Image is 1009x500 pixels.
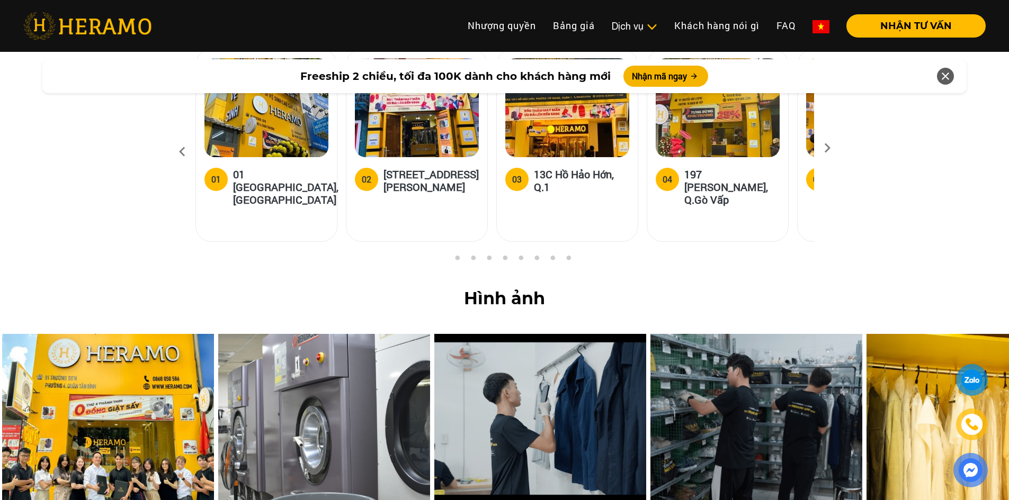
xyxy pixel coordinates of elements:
div: 01 [211,173,221,186]
h5: 13C Hồ Hảo Hớn, Q.1 [534,168,629,193]
button: 7 [531,255,542,266]
a: Khách hàng nói gì [666,14,768,37]
a: phone-icon [957,410,987,440]
img: subToggleIcon [646,22,657,32]
a: FAQ [768,14,804,37]
a: Nhượng quyền [459,14,544,37]
button: Nhận mã ngay [623,66,708,87]
div: 02 [362,173,371,186]
button: 6 [515,255,526,266]
button: 8 [547,255,558,266]
img: vn-flag.png [812,20,829,33]
button: 5 [499,255,510,266]
img: phone-icon [966,419,978,431]
img: heramo-179b-duong-3-thang-2-phuong-11-quan-10 [806,58,930,157]
button: 9 [563,255,574,266]
div: 05 [813,173,823,186]
img: heramo-13c-ho-hao-hon-quan-1 [505,58,629,157]
button: 1 [436,255,447,266]
div: 04 [663,173,672,186]
button: NHẬN TƯ VẤN [846,14,986,38]
a: NHẬN TƯ VẤN [838,21,986,31]
h5: 197 [PERSON_NAME], Q.Gò Vấp [684,168,780,206]
img: heramo-01-truong-son-quan-tan-binh [204,58,328,157]
span: Freeship 2 chiều, tối đa 100K dành cho khách hàng mới [300,68,611,84]
div: Dịch vụ [612,19,657,33]
button: 2 [452,255,462,266]
div: 03 [512,173,522,186]
h5: [STREET_ADDRESS][PERSON_NAME] [383,168,479,193]
h2: Hình ảnh [17,288,992,308]
img: heramo-logo.png [23,12,151,40]
button: 4 [484,255,494,266]
h5: 01 [GEOGRAPHIC_DATA], [GEOGRAPHIC_DATA] [233,168,338,206]
a: Bảng giá [544,14,603,37]
button: 3 [468,255,478,266]
img: heramo-18a-71-nguyen-thi-minh-khai-quan-1 [355,58,479,157]
img: heramo-197-nguyen-van-luong [656,58,780,157]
